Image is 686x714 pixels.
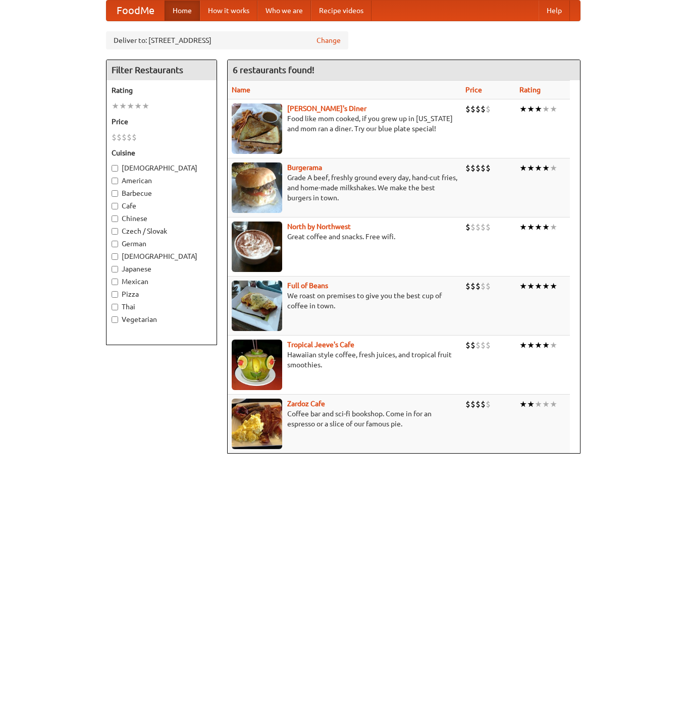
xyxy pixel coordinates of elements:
[542,103,550,115] li: ★
[287,223,351,231] b: North by Northwest
[476,103,481,115] li: $
[112,163,212,173] label: [DEMOGRAPHIC_DATA]
[112,253,118,260] input: [DEMOGRAPHIC_DATA]
[112,117,212,127] h5: Price
[200,1,257,21] a: How it works
[486,222,491,233] li: $
[142,100,149,112] li: ★
[535,399,542,410] li: ★
[535,281,542,292] li: ★
[112,201,212,211] label: Cafe
[112,188,212,198] label: Barbecue
[465,86,482,94] a: Price
[112,190,118,197] input: Barbecue
[112,148,212,158] h5: Cuisine
[112,304,118,310] input: Thai
[112,226,212,236] label: Czech / Slovak
[119,100,127,112] li: ★
[550,162,557,174] li: ★
[112,132,117,143] li: $
[112,302,212,312] label: Thai
[287,400,325,408] a: Zardoz Cafe
[527,162,535,174] li: ★
[542,222,550,233] li: ★
[107,1,165,21] a: FoodMe
[519,162,527,174] li: ★
[486,399,491,410] li: $
[550,340,557,351] li: ★
[535,103,542,115] li: ★
[465,340,470,351] li: $
[486,340,491,351] li: $
[134,100,142,112] li: ★
[542,399,550,410] li: ★
[232,173,457,203] p: Grade A beef, freshly ground every day, hand-cut fries, and home-made milkshakes. We make the bes...
[486,281,491,292] li: $
[535,222,542,233] li: ★
[112,264,212,274] label: Japanese
[112,176,212,186] label: American
[519,222,527,233] li: ★
[112,228,118,235] input: Czech / Slovak
[112,251,212,261] label: [DEMOGRAPHIC_DATA]
[527,340,535,351] li: ★
[550,399,557,410] li: ★
[232,409,457,429] p: Coffee bar and sci-fi bookshop. Come in for an espresso or a slice of our famous pie.
[465,103,470,115] li: $
[465,281,470,292] li: $
[527,399,535,410] li: ★
[112,279,118,285] input: Mexican
[470,399,476,410] li: $
[287,282,328,290] a: Full of Beans
[232,162,282,213] img: burgerama.jpg
[112,241,118,247] input: German
[233,65,314,75] ng-pluralize: 6 restaurants found!
[232,350,457,370] p: Hawaiian style coffee, fresh juices, and tropical fruit smoothies.
[316,35,341,45] a: Change
[132,132,137,143] li: $
[465,162,470,174] li: $
[486,162,491,174] li: $
[232,86,250,94] a: Name
[550,222,557,233] li: ★
[112,215,118,222] input: Chinese
[165,1,200,21] a: Home
[527,103,535,115] li: ★
[112,100,119,112] li: ★
[287,163,322,172] a: Burgerama
[470,222,476,233] li: $
[112,291,118,298] input: Pizza
[112,239,212,249] label: German
[542,162,550,174] li: ★
[232,340,282,390] img: jeeves.jpg
[476,162,481,174] li: $
[112,213,212,224] label: Chinese
[287,104,366,113] b: [PERSON_NAME]'s Diner
[112,289,212,299] label: Pizza
[486,103,491,115] li: $
[232,291,457,311] p: We roast on premises to give you the best cup of coffee in town.
[112,165,118,172] input: [DEMOGRAPHIC_DATA]
[112,266,118,272] input: Japanese
[542,340,550,351] li: ★
[465,222,470,233] li: $
[519,86,541,94] a: Rating
[112,277,212,287] label: Mexican
[465,399,470,410] li: $
[117,132,122,143] li: $
[470,281,476,292] li: $
[481,399,486,410] li: $
[550,281,557,292] li: ★
[519,281,527,292] li: ★
[519,340,527,351] li: ★
[481,340,486,351] li: $
[112,314,212,324] label: Vegetarian
[232,232,457,242] p: Great coffee and snacks. Free wifi.
[476,399,481,410] li: $
[122,132,127,143] li: $
[112,316,118,323] input: Vegetarian
[476,340,481,351] li: $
